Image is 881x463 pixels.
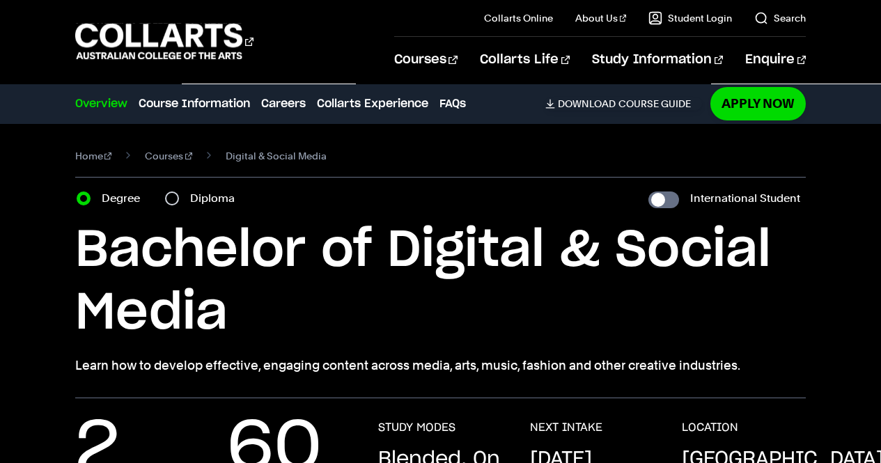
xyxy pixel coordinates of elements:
[690,189,800,208] label: International Student
[745,37,806,83] a: Enquire
[648,11,732,25] a: Student Login
[317,95,428,112] a: Collarts Experience
[710,87,806,120] a: Apply Now
[145,146,192,166] a: Courses
[75,219,806,345] h1: Bachelor of Digital & Social Media
[394,37,458,83] a: Courses
[261,95,306,112] a: Careers
[378,421,455,434] h3: STUDY MODES
[75,356,806,375] p: Learn how to develop effective, engaging content across media, arts, music, fashion and other cre...
[530,421,602,434] h3: NEXT INTAKE
[575,11,627,25] a: About Us
[226,146,327,166] span: Digital & Social Media
[484,11,553,25] a: Collarts Online
[682,421,738,434] h3: LOCATION
[545,97,702,110] a: DownloadCourse Guide
[754,11,806,25] a: Search
[75,22,254,61] div: Go to homepage
[75,146,112,166] a: Home
[439,95,466,112] a: FAQs
[75,95,127,112] a: Overview
[480,37,570,83] a: Collarts Life
[558,97,616,110] span: Download
[190,189,243,208] label: Diploma
[139,95,250,112] a: Course Information
[102,189,148,208] label: Degree
[592,37,723,83] a: Study Information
